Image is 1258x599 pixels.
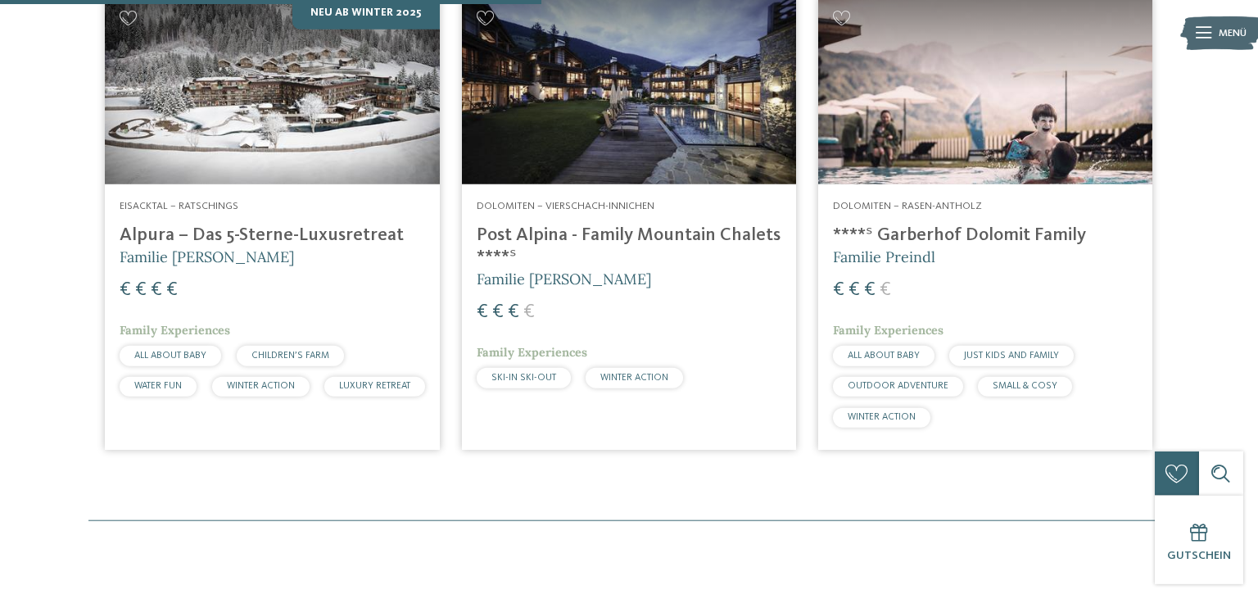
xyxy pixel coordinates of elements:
[1167,550,1231,561] span: Gutschein
[477,201,654,211] span: Dolomiten – Vierschach-Innichen
[251,351,329,361] span: CHILDREN’S FARM
[1155,496,1243,584] a: Gutschein
[523,302,535,322] span: €
[880,280,891,300] span: €
[600,373,668,383] span: WINTER ACTION
[477,302,488,322] span: €
[993,381,1057,391] span: SMALL & COSY
[134,351,206,361] span: ALL ABOUT BABY
[848,351,920,361] span: ALL ABOUT BABY
[477,345,587,360] span: Family Experiences
[120,247,294,266] span: Familie [PERSON_NAME]
[508,302,519,322] span: €
[964,351,1059,361] span: JUST KIDS AND FAMILY
[491,373,556,383] span: SKI-IN SKI-OUT
[120,201,238,211] span: Eisacktal – Ratschings
[833,201,982,211] span: Dolomiten – Rasen-Antholz
[848,381,948,391] span: OUTDOOR ADVENTURE
[492,302,504,322] span: €
[227,381,295,391] span: WINTER ACTION
[151,280,162,300] span: €
[833,247,935,266] span: Familie Preindl
[339,381,410,391] span: LUXURY RETREAT
[864,280,876,300] span: €
[833,225,1138,247] h4: ****ˢ Garberhof Dolomit Family
[848,280,860,300] span: €
[120,280,131,300] span: €
[833,323,943,338] span: Family Experiences
[134,381,182,391] span: WATER FUN
[848,412,916,422] span: WINTER ACTION
[120,225,424,247] h4: Alpura – Das 5-Sterne-Luxusretreat
[477,225,781,269] h4: Post Alpina - Family Mountain Chalets ****ˢ
[477,270,651,288] span: Familie [PERSON_NAME]
[120,323,230,338] span: Family Experiences
[166,280,178,300] span: €
[135,280,147,300] span: €
[833,280,844,300] span: €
